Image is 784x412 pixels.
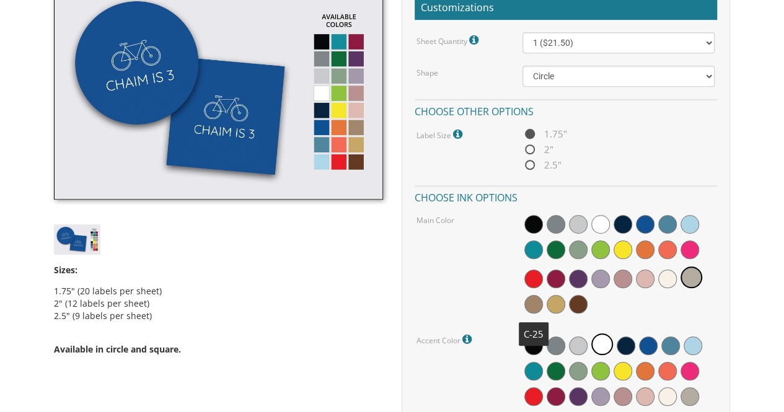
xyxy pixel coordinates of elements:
[416,215,454,226] label: Main Color
[54,310,382,322] li: 2.5" (9 labels per sheet)
[522,142,553,157] span: 2"
[54,285,382,297] li: 1.75" (20 labels per sheet)
[54,264,77,276] span: Sizes:
[415,99,717,121] h4: Choose other options
[54,343,181,355] span: Available in circle and square.
[54,224,100,255] img: label-style19.jpg
[416,68,438,78] label: Shape
[522,157,562,173] span: 2.5"
[416,126,465,142] label: Label Size
[416,331,475,348] label: Accent Color
[522,126,567,142] span: 1.75"
[54,297,382,310] li: 2" (12 labels per sheet)
[416,32,482,48] label: Sheet Quantity
[415,185,717,207] h4: Choose ink options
